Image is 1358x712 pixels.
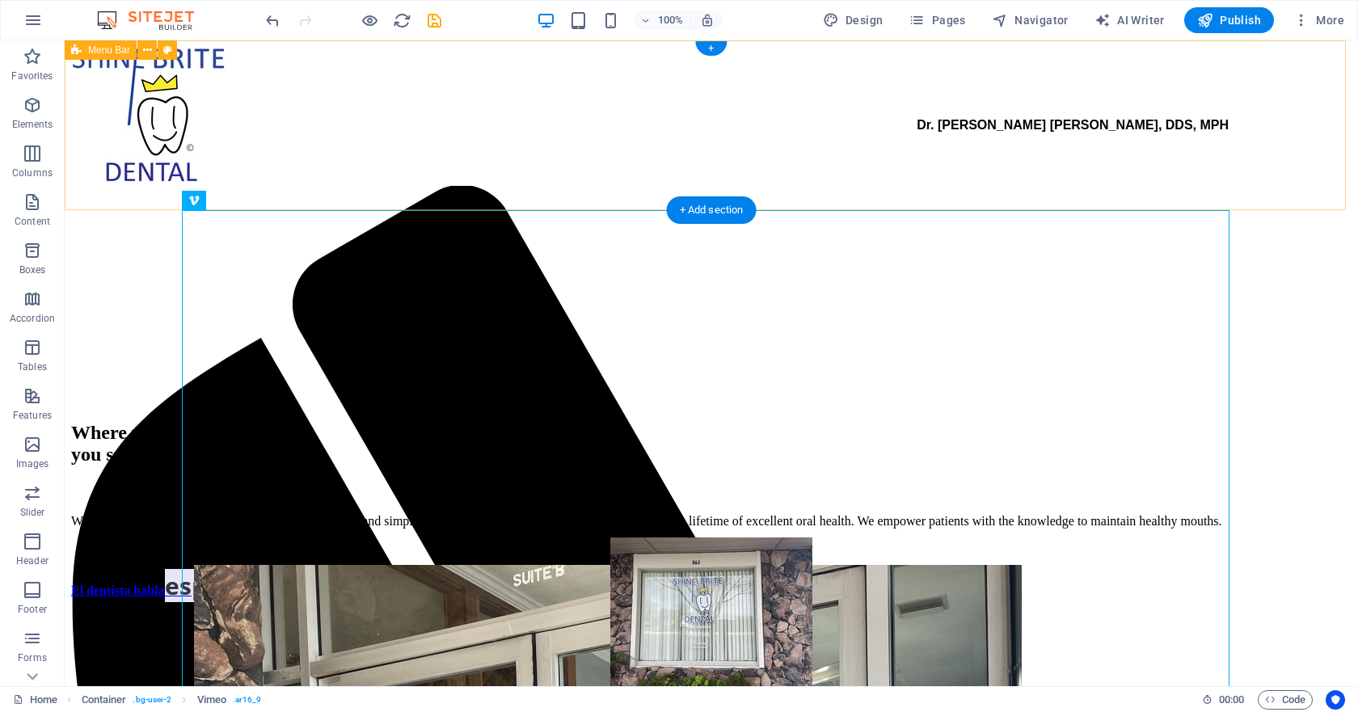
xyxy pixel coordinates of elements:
[11,70,53,82] p: Favorites
[1184,7,1274,33] button: Publish
[392,11,411,30] button: reload
[667,196,757,224] div: + Add section
[264,11,282,30] i: Undo: Change video (Ctrl+Z)
[133,690,171,710] span: . bg-user-2
[360,11,379,30] button: Click here to leave preview mode and continue editing
[1326,690,1345,710] button: Usercentrics
[16,457,49,470] p: Images
[19,263,46,276] p: Boxes
[93,11,214,30] img: Editor Logo
[13,690,57,710] a: Click to cancel selection. Double-click to open Pages
[1094,12,1165,28] span: AI Writer
[634,11,691,30] button: 100%
[1202,690,1245,710] h6: Session time
[1197,12,1261,28] span: Publish
[18,360,47,373] p: Tables
[816,7,890,33] button: Design
[992,12,1069,28] span: Navigator
[695,41,727,56] div: +
[658,11,684,30] h6: 100%
[15,215,50,228] p: Content
[1258,690,1313,710] button: Code
[902,7,972,33] button: Pages
[1287,7,1351,33] button: More
[18,603,47,616] p: Footer
[12,118,53,131] p: Elements
[1088,7,1171,33] button: AI Writer
[88,45,130,55] span: Menu Bar
[10,312,55,325] p: Accordion
[425,11,444,30] i: Save (Ctrl+S)
[13,409,52,422] p: Features
[82,690,127,710] span: Click to select. Double-click to edit
[12,166,53,179] p: Columns
[985,7,1075,33] button: Navigator
[263,11,282,30] button: undo
[82,690,261,710] nav: breadcrumb
[1265,690,1305,710] span: Code
[909,12,965,28] span: Pages
[393,11,411,30] i: Reload page
[16,554,48,567] p: Header
[424,11,444,30] button: save
[823,12,884,28] span: Design
[1293,12,1344,28] span: More
[197,690,226,710] span: Click to select. Double-click to edit
[700,13,715,27] i: On resize automatically adjust zoom level to fit chosen device.
[233,690,261,710] span: . ar16_9
[1230,693,1233,706] span: :
[1219,690,1244,710] span: 00 00
[18,651,47,664] p: Forms
[20,506,45,519] p: Slider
